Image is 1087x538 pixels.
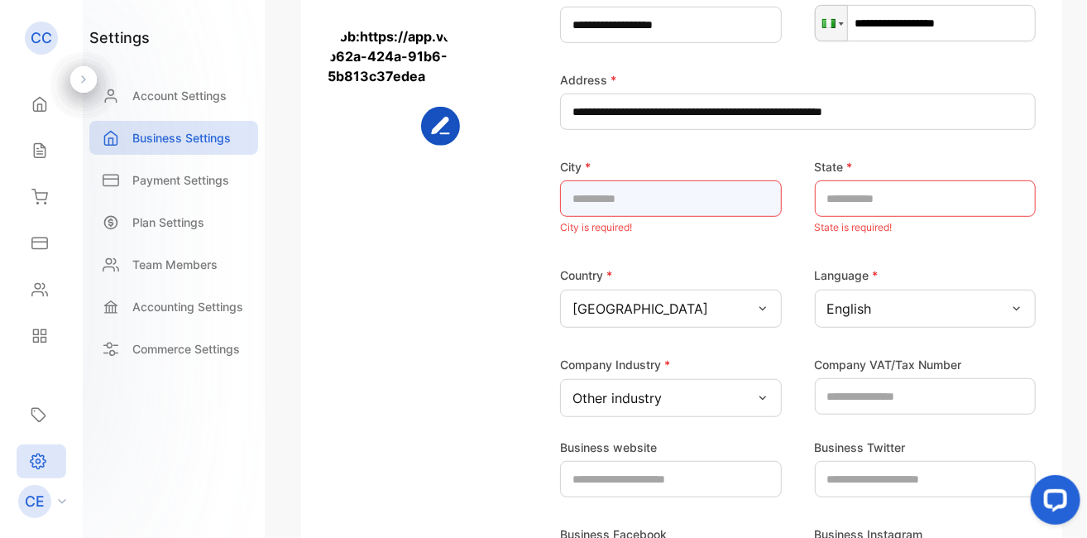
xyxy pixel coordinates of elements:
p: CC [31,27,52,49]
p: Business Settings [132,129,231,147]
p: Payment Settings [132,171,229,189]
a: Business Settings [89,121,258,155]
a: Accounting Settings [89,290,258,324]
a: Account Settings [89,79,258,113]
p: CE [25,491,45,512]
label: Country [560,268,612,282]
p: Plan Settings [132,214,204,231]
label: Business Twitter [815,439,906,456]
a: Plan Settings [89,205,258,239]
a: Team Members [89,247,258,281]
p: Team Members [132,256,218,273]
p: Account Settings [132,87,227,104]
p: City is required! [560,217,782,238]
label: Language [815,268,879,282]
p: Accounting Settings [132,298,243,315]
div: Nigeria: + 234 [816,6,847,41]
label: Address [560,71,616,89]
iframe: LiveChat chat widget [1018,468,1087,538]
p: English [827,299,872,319]
label: Business website [560,439,657,456]
img: blob:https://app.vencru.com/05092126-b62a-424a-91b6-5b813c37edea [328,13,460,146]
label: City [560,158,591,175]
label: Company VAT/Tax Number [815,356,962,373]
p: [GEOGRAPHIC_DATA] [572,299,708,319]
label: State [815,158,853,175]
a: Commerce Settings [89,332,258,366]
a: Payment Settings [89,163,258,197]
p: Commerce Settings [132,340,240,358]
label: Company Industry [560,358,670,372]
h1: settings [89,26,150,49]
p: State is required! [815,217,1037,238]
p: Other industry [572,388,662,408]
